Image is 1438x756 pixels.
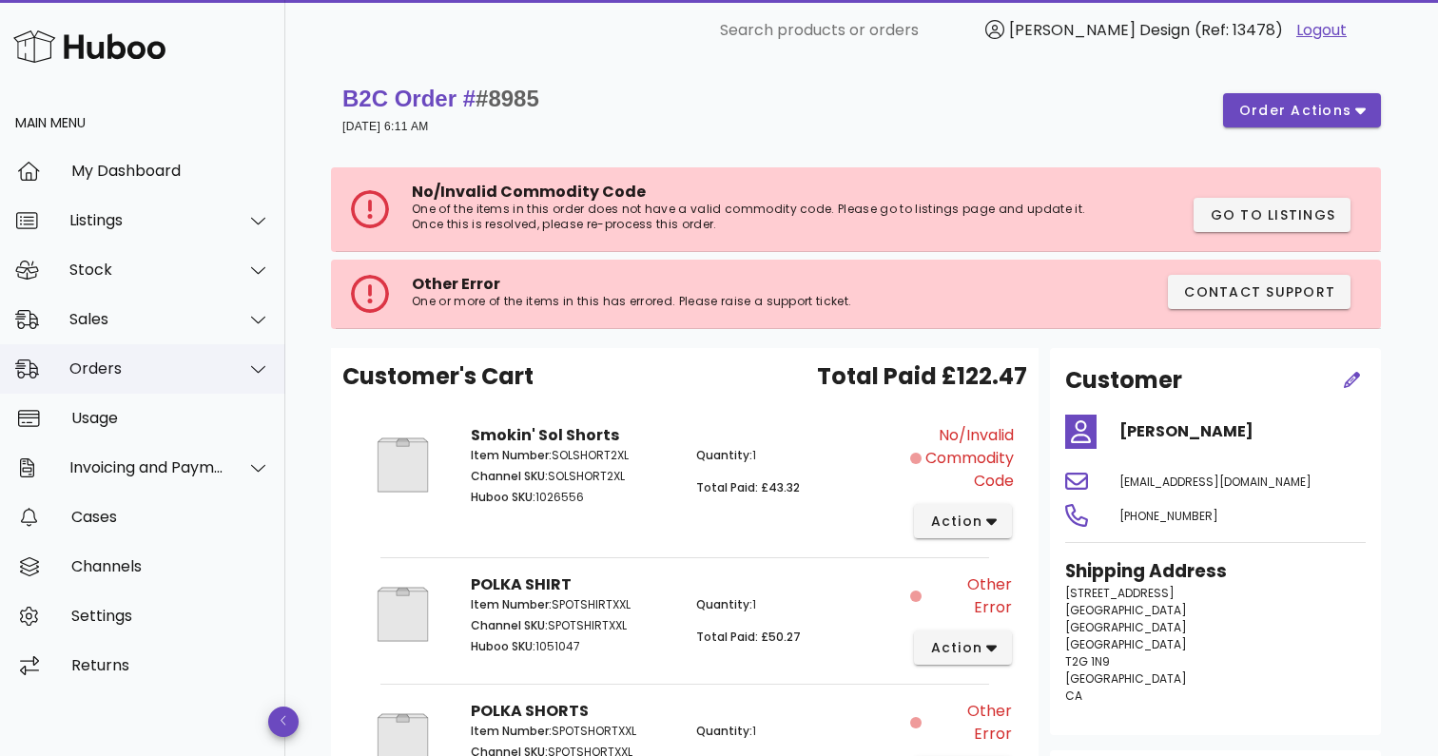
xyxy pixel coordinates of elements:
[358,424,448,506] img: Product Image
[914,630,1012,665] button: action
[412,273,500,295] span: Other Error
[1065,558,1366,585] h3: Shipping Address
[1065,602,1187,618] span: [GEOGRAPHIC_DATA]
[69,359,224,378] div: Orders
[929,638,982,658] span: action
[71,557,270,575] div: Channels
[471,468,548,484] span: Channel SKU:
[1168,275,1351,309] button: Contact Support
[1119,508,1218,524] span: [PHONE_NUMBER]
[929,512,982,532] span: action
[471,638,673,655] p: 1051047
[925,424,1014,493] span: No/Invalid Commodity Code
[13,26,165,67] img: Huboo Logo
[71,607,270,625] div: Settings
[1119,474,1312,490] span: [EMAIL_ADDRESS][DOMAIN_NAME]
[471,723,552,739] span: Item Number:
[1223,93,1381,127] button: order actions
[1065,688,1082,704] span: CA
[471,573,572,595] strong: POLKA SHIRT
[1238,101,1352,121] span: order actions
[925,700,1012,746] span: Other Error
[471,617,673,634] p: SPOTSHIRTXXL
[1065,585,1175,601] span: [STREET_ADDRESS]
[471,700,589,722] strong: POLKA SHORTS
[471,489,673,506] p: 1026556
[412,294,963,309] p: One or more of the items in this has errored. Please raise a support ticket.
[925,573,1012,619] span: Other Error
[1183,282,1335,302] span: Contact Support
[69,261,224,279] div: Stock
[696,479,800,495] span: Total Paid: £43.32
[471,447,673,464] p: SOLSHORT2XL
[696,629,801,645] span: Total Paid: £50.27
[696,596,899,613] p: 1
[471,617,548,633] span: Channel SKU:
[1195,19,1283,41] span: (Ref: 13478)
[696,723,899,740] p: 1
[412,181,646,203] span: No/Invalid Commodity Code
[696,447,752,463] span: Quantity:
[1209,205,1335,225] span: Go to Listings
[342,359,534,394] span: Customer's Cart
[1065,653,1110,669] span: T2G 1N9
[696,723,752,739] span: Quantity:
[1296,19,1347,42] a: Logout
[817,359,1027,394] span: Total Paid £122.47
[471,489,535,505] span: Huboo SKU:
[471,424,619,446] strong: Smokin' Sol Shorts
[471,596,673,613] p: SPOTSHIRTXXL
[471,447,552,463] span: Item Number:
[1065,619,1187,635] span: [GEOGRAPHIC_DATA]
[1065,363,1182,397] h2: Customer
[69,458,224,476] div: Invoicing and Payments
[342,86,539,111] strong: B2C Order #
[69,211,224,229] div: Listings
[1194,198,1351,232] button: Go to Listings
[71,162,270,180] div: My Dashboard
[471,468,673,485] p: SOLSHORT2XL
[476,86,539,111] span: #8985
[471,723,673,740] p: SPOTSHORTXXL
[71,409,270,427] div: Usage
[69,310,224,328] div: Sales
[412,202,1100,232] p: One of the items in this order does not have a valid commodity code. Please go to listings page a...
[358,573,448,655] img: Product Image
[342,120,429,133] small: [DATE] 6:11 AM
[1065,670,1187,687] span: [GEOGRAPHIC_DATA]
[471,596,552,612] span: Item Number:
[696,596,752,612] span: Quantity:
[914,504,1012,538] button: action
[71,656,270,674] div: Returns
[696,447,899,464] p: 1
[1119,420,1366,443] h4: [PERSON_NAME]
[1009,19,1190,41] span: [PERSON_NAME] Design
[471,638,535,654] span: Huboo SKU:
[1065,636,1187,652] span: [GEOGRAPHIC_DATA]
[71,508,270,526] div: Cases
